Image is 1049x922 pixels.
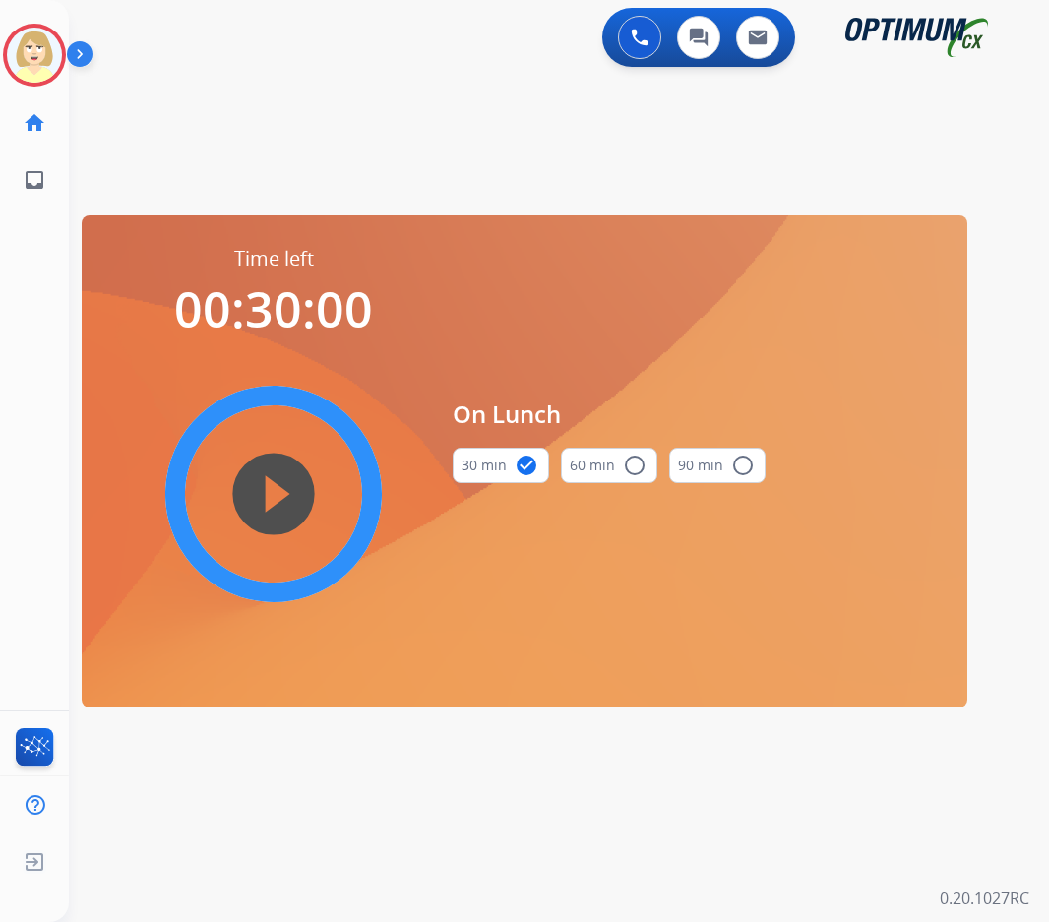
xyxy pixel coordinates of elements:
span: Time left [234,245,314,273]
mat-icon: home [23,111,46,135]
button: 90 min [669,448,766,483]
mat-icon: radio_button_unchecked [731,454,755,477]
mat-icon: inbox [23,168,46,192]
span: 00:30:00 [174,276,373,342]
mat-icon: radio_button_unchecked [623,454,647,477]
button: 30 min [453,448,549,483]
mat-icon: play_circle_filled [262,482,285,506]
img: avatar [7,28,62,83]
mat-icon: check_circle [515,454,538,477]
span: On Lunch [453,397,766,432]
button: 60 min [561,448,657,483]
p: 0.20.1027RC [940,887,1029,910]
